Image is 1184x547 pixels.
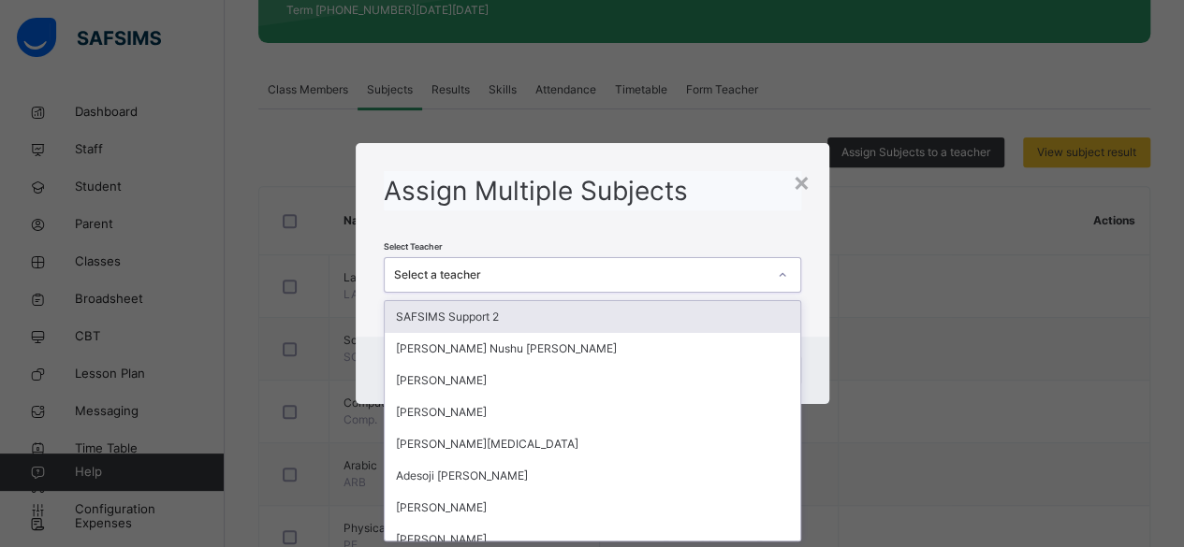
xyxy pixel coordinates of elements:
div: SAFSIMS Support 2 [385,301,800,333]
div: Adesoji [PERSON_NAME] [385,460,800,492]
div: × [793,162,811,201]
span: Assign Multiple Subjects [384,175,688,207]
div: [PERSON_NAME] [385,396,800,428]
div: [PERSON_NAME] Nushu [PERSON_NAME] [385,333,800,365]
div: [PERSON_NAME][MEDICAL_DATA] [385,428,800,460]
div: [PERSON_NAME] [385,492,800,524]
div: Select a teacher [394,266,767,283]
div: [PERSON_NAME] [385,365,800,396]
span: Select Teacher [384,241,443,252]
